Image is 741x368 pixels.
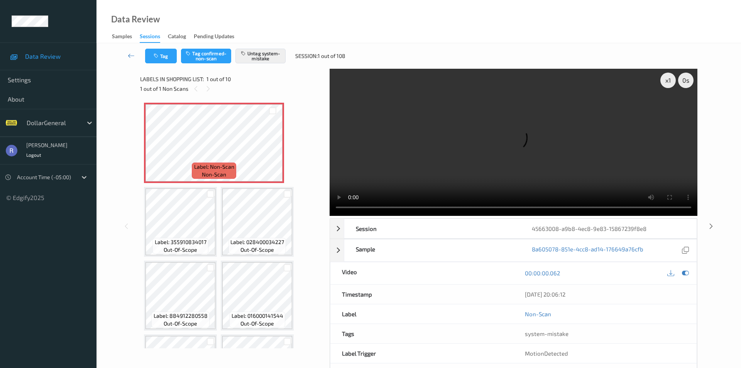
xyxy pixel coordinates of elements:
[678,73,694,88] div: 0 s
[344,219,521,238] div: Session
[344,239,521,261] div: Sample
[194,32,234,42] div: Pending Updates
[194,163,234,171] span: Label: Non-Scan
[112,32,132,42] div: Samples
[154,312,208,320] span: Label: 884912280558
[532,245,643,256] a: 8a605078-851e-4cc8-ad14-176649a76cfb
[513,344,697,363] div: MotionDetected
[240,320,274,327] span: out-of-scope
[168,31,194,42] a: Catalog
[330,344,514,363] div: Label Trigger
[164,320,197,327] span: out-of-scope
[330,219,697,239] div: Session45663008-a9b8-4ec8-9e83-15867239f8e8
[525,269,560,277] a: 00:00:00.062
[230,238,284,246] span: Label: 028400034227
[295,52,318,60] span: Session:
[232,312,283,320] span: Label: 016000141544
[330,324,514,343] div: Tags
[330,304,514,324] div: Label
[240,246,274,254] span: out-of-scope
[330,262,514,284] div: Video
[525,330,568,337] span: system-mistake
[181,49,231,63] button: Tag confirmed-non-scan
[111,15,160,23] div: Data Review
[140,31,168,43] a: Sessions
[155,238,206,246] span: Label: 355910834017
[235,49,286,63] button: Untag system-mistake
[318,52,345,60] span: 1 out of 108
[140,32,160,43] div: Sessions
[330,239,697,262] div: Sample8a605078-851e-4cc8-ad14-176649a76cfb
[145,49,177,63] button: Tag
[525,290,685,298] div: [DATE] 20:06:12
[202,171,226,178] span: non-scan
[140,75,204,83] span: Labels in shopping list:
[525,310,551,318] a: Non-Scan
[520,219,697,238] div: 45663008-a9b8-4ec8-9e83-15867239f8e8
[112,31,140,42] a: Samples
[206,75,231,83] span: 1 out of 10
[140,84,324,93] div: 1 out of 1 Non Scans
[660,73,676,88] div: x 1
[164,246,197,254] span: out-of-scope
[194,31,242,42] a: Pending Updates
[330,285,514,304] div: Timestamp
[168,32,186,42] div: Catalog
